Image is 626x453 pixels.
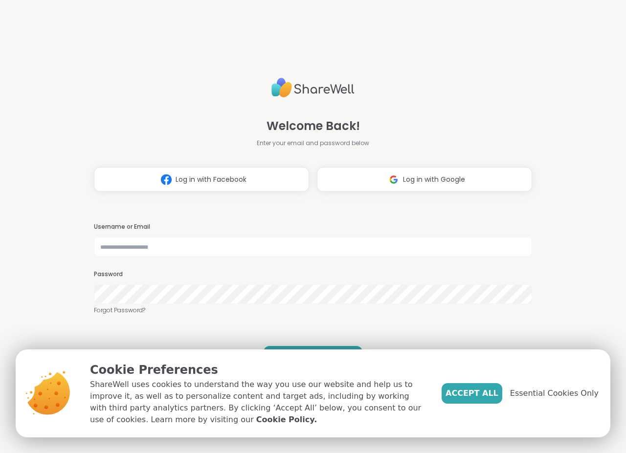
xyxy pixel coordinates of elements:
[442,383,502,404] button: Accept All
[256,414,317,426] a: Cookie Policy.
[90,361,426,379] p: Cookie Preferences
[176,174,246,185] span: Log in with Facebook
[446,388,498,399] span: Accept All
[157,171,176,189] img: ShareWell Logomark
[267,117,360,135] span: Welcome Back!
[510,388,599,399] span: Essential Cookies Only
[257,139,369,148] span: Enter your email and password below
[94,223,532,231] h3: Username or Email
[403,174,465,185] span: Log in with Google
[264,346,362,367] button: LOG IN
[94,270,532,279] h3: Password
[384,171,403,189] img: ShareWell Logomark
[317,167,532,192] button: Log in with Google
[271,74,355,102] img: ShareWell Logo
[94,167,309,192] button: Log in with Facebook
[94,306,532,315] a: Forgot Password?
[90,379,426,426] p: ShareWell uses cookies to understand the way you use our website and help us to improve it, as we...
